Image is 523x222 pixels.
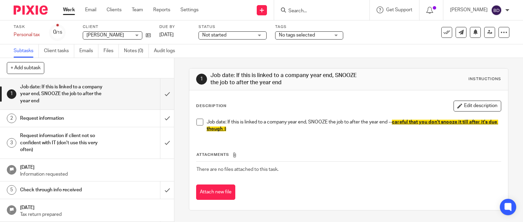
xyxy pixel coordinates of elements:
[386,8,412,12] span: Get Support
[20,203,167,211] h1: [DATE]
[104,44,119,58] a: Files
[63,6,75,13] a: Work
[20,211,167,218] p: Tax return prepared
[202,33,226,38] span: Not started
[469,76,501,82] div: Instructions
[180,6,199,13] a: Settings
[275,24,343,30] label: Tags
[53,28,62,36] div: 0
[450,6,488,13] p: [PERSON_NAME]
[491,5,502,16] img: svg%3E
[132,6,143,13] a: Team
[196,184,235,200] button: Attach new file
[20,113,109,123] h1: Request information
[20,82,109,106] h1: Job date: If this is linked to a company year end, SNOOZE the job to after the year end
[56,31,62,34] small: /15
[79,44,98,58] a: Emails
[14,31,41,38] div: Personal tax
[7,114,16,123] div: 2
[14,5,48,15] img: Pixie
[20,171,167,178] p: Information requested
[14,24,41,30] label: Task
[196,74,207,85] div: 1
[207,119,501,133] p: Job date: If this is linked to a company year end, SNOOZE the job to after the year end --
[196,153,229,157] span: Attachments
[7,185,16,195] div: 5
[196,167,279,172] span: There are no files attached to this task.
[154,44,180,58] a: Audit logs
[159,32,174,37] span: [DATE]
[454,101,501,112] button: Edit description
[44,44,74,58] a: Client tasks
[199,24,267,30] label: Status
[159,24,190,30] label: Due by
[83,24,151,30] label: Client
[7,138,16,148] div: 3
[85,6,96,13] a: Email
[153,6,170,13] a: Reports
[20,131,109,155] h1: Request information if client not so confident with IT (don't use this very often)
[14,44,39,58] a: Subtasks
[20,185,109,195] h1: Check through info received
[279,33,315,38] span: No tags selected
[86,33,124,38] span: [PERSON_NAME]
[196,103,226,109] p: Description
[7,62,44,74] button: + Add subtask
[7,89,16,99] div: 1
[20,162,167,171] h1: [DATE]
[107,6,122,13] a: Clients
[288,8,349,14] input: Search
[210,72,363,87] h1: Job date: If this is linked to a company year end, SNOOZE the job to after the year end
[124,44,149,58] a: Notes (0)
